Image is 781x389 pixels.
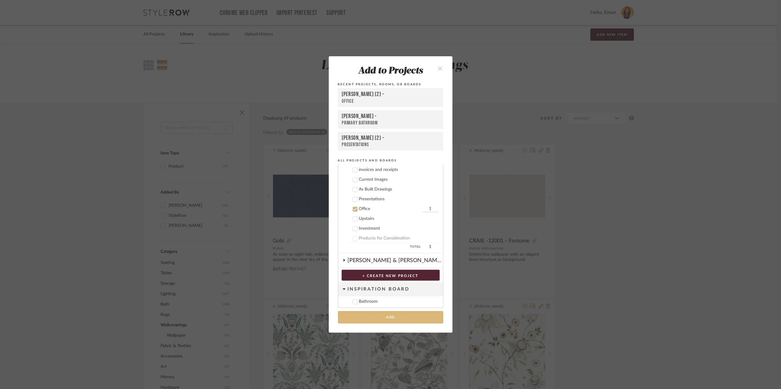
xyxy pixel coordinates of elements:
[342,98,439,105] div: Office
[338,82,443,87] div: Recent Projects, Rooms, or Boards
[348,254,443,268] div: [PERSON_NAME] & [PERSON_NAME]'s Living Room
[338,158,443,163] div: All Projects and Boards
[359,226,438,231] div: Investment
[342,91,439,98] div: [PERSON_NAME] (2) -
[338,66,443,76] div: Add to Projects
[342,270,440,281] button: + CREATE NEW PROJECT
[431,62,449,74] button: close
[348,282,443,296] div: Inspiration Board
[359,206,421,212] div: Office
[359,177,438,182] div: Current Images
[359,216,438,221] div: Upstairs
[423,243,438,250] span: 1
[359,236,438,241] div: Products for Consideration
[423,206,438,212] input: Office
[338,311,443,324] button: Add
[347,243,421,250] span: Total
[359,187,438,192] div: As Built Drawings
[359,167,438,172] div: invoices and receipts
[342,135,439,142] div: [PERSON_NAME] (2) -
[342,113,439,120] div: [PERSON_NAME] -
[359,197,438,202] div: Presentations
[342,120,439,126] div: Primary Bathroom
[359,299,438,304] div: Bathroom
[342,142,439,148] div: Presentations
